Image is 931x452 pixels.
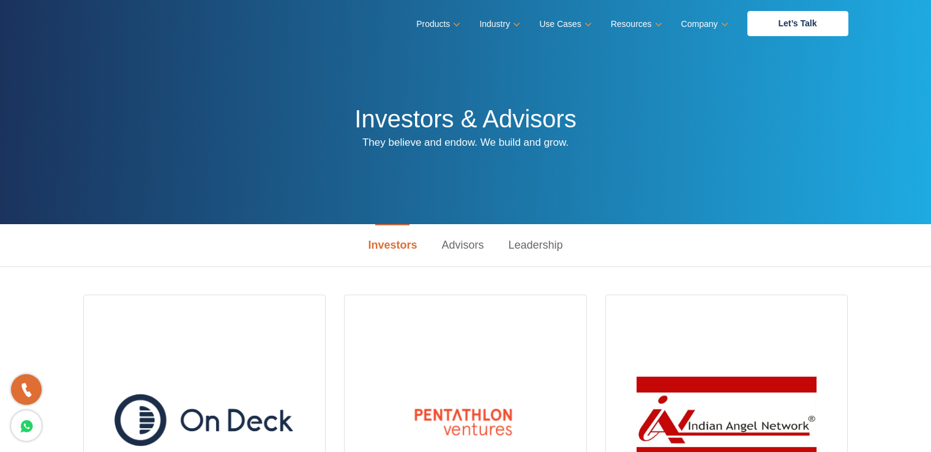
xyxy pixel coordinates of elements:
a: Products [416,15,458,33]
a: Investors [356,224,429,266]
a: Industry [479,15,518,33]
a: Let’s Talk [747,11,848,36]
a: Use Cases [539,15,589,33]
span: They believe and endow. We build and grow. [362,137,569,148]
a: Company [681,15,726,33]
a: Resources [611,15,660,33]
h1: Investors & Advisors [354,104,576,134]
a: Advisors [429,224,496,266]
a: Leadership [496,224,575,266]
